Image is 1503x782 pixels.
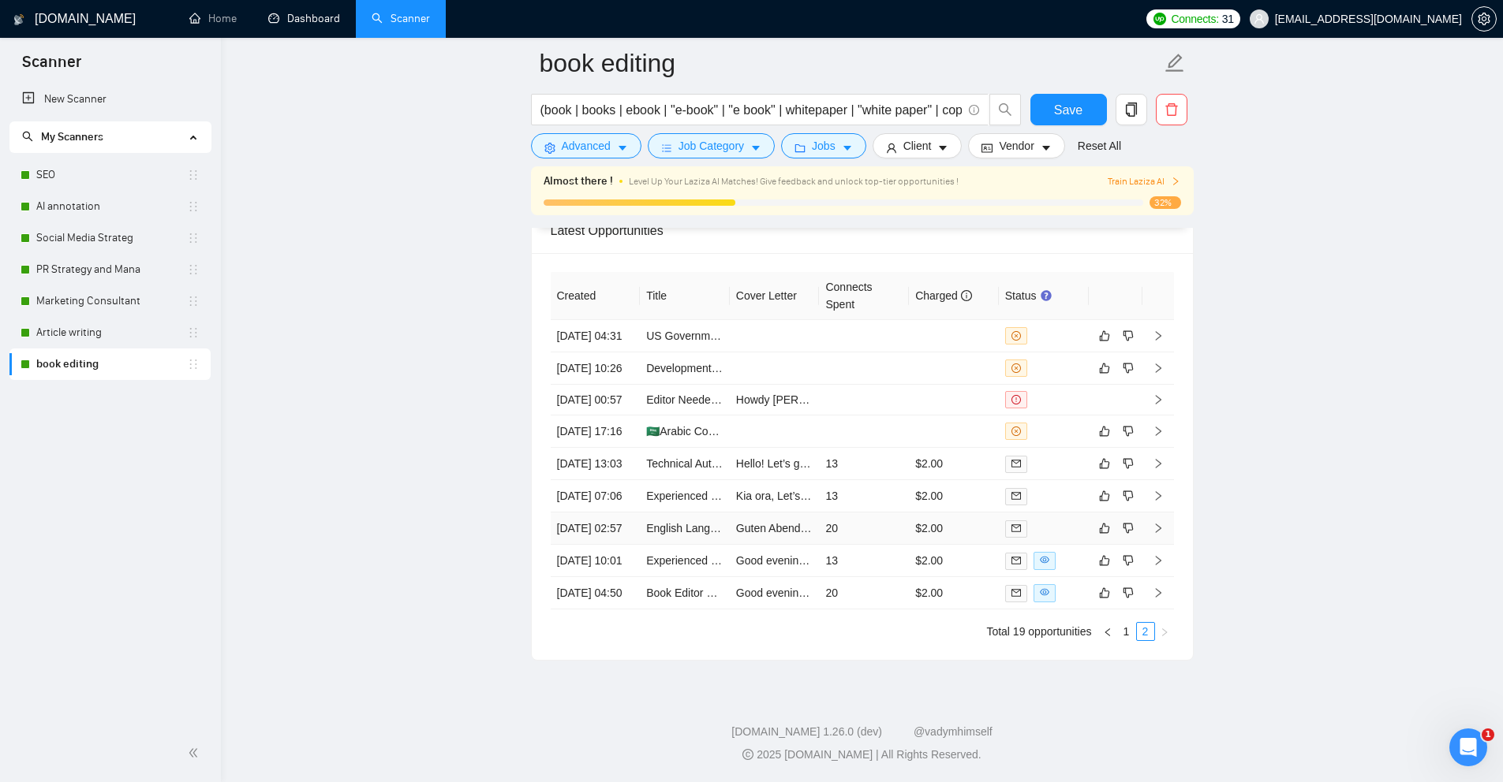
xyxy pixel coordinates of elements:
li: Social Media Strateg [9,222,211,254]
td: $2.00 [909,448,999,480]
button: like [1095,422,1114,441]
button: left [1098,622,1117,641]
span: folder [794,142,806,154]
input: Scanner name... [540,43,1161,83]
td: Book Editor Needed for Dog Brain Health and Longevity Manuscript [640,577,730,609]
td: Editor Needed for Self-Publishing Nonfiction Book [640,385,730,415]
span: eye [1040,587,1049,597]
a: setting [1471,13,1497,25]
span: right [1153,426,1164,437]
span: Save [1054,100,1082,120]
button: Train Laziza AI [1108,174,1180,189]
span: right [1153,330,1164,341]
span: user [886,142,897,154]
button: barsJob Categorycaret-down [648,133,775,158]
a: Marketing Consultant [36,285,187,317]
div: Tooltip anchor [1039,289,1053,303]
button: like [1095,359,1114,378]
li: 1 [1117,622,1136,641]
span: mail [1011,588,1021,598]
span: info-circle [969,105,979,115]
td: Technical Author Needed for Azure AI Book Editing [640,448,730,480]
iframe: Intercom live chat [1449,728,1487,766]
button: dislike [1119,551,1138,570]
span: right [1153,587,1164,598]
th: Cover Letter [730,272,820,320]
th: Created [551,272,641,320]
button: dislike [1119,326,1138,345]
td: 13 [819,448,909,480]
a: Experienced Book Editor Needed for Adult Fiction [646,554,888,567]
span: setting [1472,13,1496,25]
a: @vadymhimself [914,725,993,738]
th: Status [999,272,1089,320]
span: right [1153,458,1164,469]
li: PR Strategy and Mana [9,254,211,285]
td: $2.00 [909,480,999,512]
span: edit [1165,53,1185,73]
span: 1 [1482,728,1494,741]
span: caret-down [750,142,761,154]
span: like [1099,522,1110,534]
td: [DATE] 04:31 [551,320,641,352]
td: [DATE] 02:57 [551,512,641,545]
input: Search Freelance Jobs... [540,100,962,120]
button: like [1095,551,1114,570]
td: Developmental & Line Editor for Nonfiction Business Book (51,000 words) [640,352,730,385]
span: dislike [1123,330,1134,342]
button: like [1095,486,1114,505]
span: caret-down [937,142,948,154]
span: exclamation-circle [1011,395,1021,404]
button: copy [1116,94,1147,125]
button: right [1155,622,1174,641]
td: 20 [819,512,909,545]
span: close-circle [1011,426,1021,436]
span: right [1160,627,1169,637]
td: 13 [819,480,909,512]
span: right [1153,490,1164,501]
span: left [1103,627,1112,637]
div: 2025 [DOMAIN_NAME] | All Rights Reserved. [234,747,1490,763]
td: $2.00 [909,577,999,609]
li: Previous Page [1098,622,1117,641]
span: like [1099,330,1110,342]
a: Social Media Strateg [36,222,187,254]
button: like [1095,454,1114,473]
span: dislike [1123,586,1134,599]
a: searchScanner [372,12,430,25]
span: close-circle [1011,363,1021,373]
a: Experienced Editor Needed for A1-Generated Non-Fiction Book [646,490,957,502]
td: US Government Marketing Flyer Design and Copy Editing [640,320,730,352]
span: search [990,102,1020,117]
a: AI annotation [36,191,187,222]
div: Latest Opportunities [551,208,1174,253]
td: 🇸🇦Arabic Copy Editor (Mental Health Content) [640,415,730,448]
button: folderJobscaret-down [781,133,866,158]
span: copy [1116,102,1146,117]
span: dislike [1123,522,1134,534]
span: Connects: [1171,10,1218,28]
span: setting [544,142,555,154]
li: Next Page [1155,622,1174,641]
span: Scanner [9,50,94,84]
button: setting [1471,6,1497,32]
li: Article writing [9,317,211,348]
li: Marketing Consultant [9,285,211,317]
span: holder [187,232,200,244]
span: like [1099,425,1110,438]
img: logo [13,7,24,32]
a: 1 [1118,623,1135,640]
span: dislike [1123,554,1134,567]
span: dislike [1123,362,1134,374]
span: close-circle [1011,331,1021,341]
span: bars [661,142,672,154]
button: search [989,94,1021,125]
th: Connects Spent [819,272,909,320]
span: 32% [1150,196,1181,209]
span: right [1171,177,1180,186]
span: double-left [188,745,204,761]
td: [DATE] 10:26 [551,352,641,385]
a: English Language Content & Copy Editor (health app) [646,522,910,534]
span: dislike [1123,490,1134,502]
a: book editing [36,348,187,380]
